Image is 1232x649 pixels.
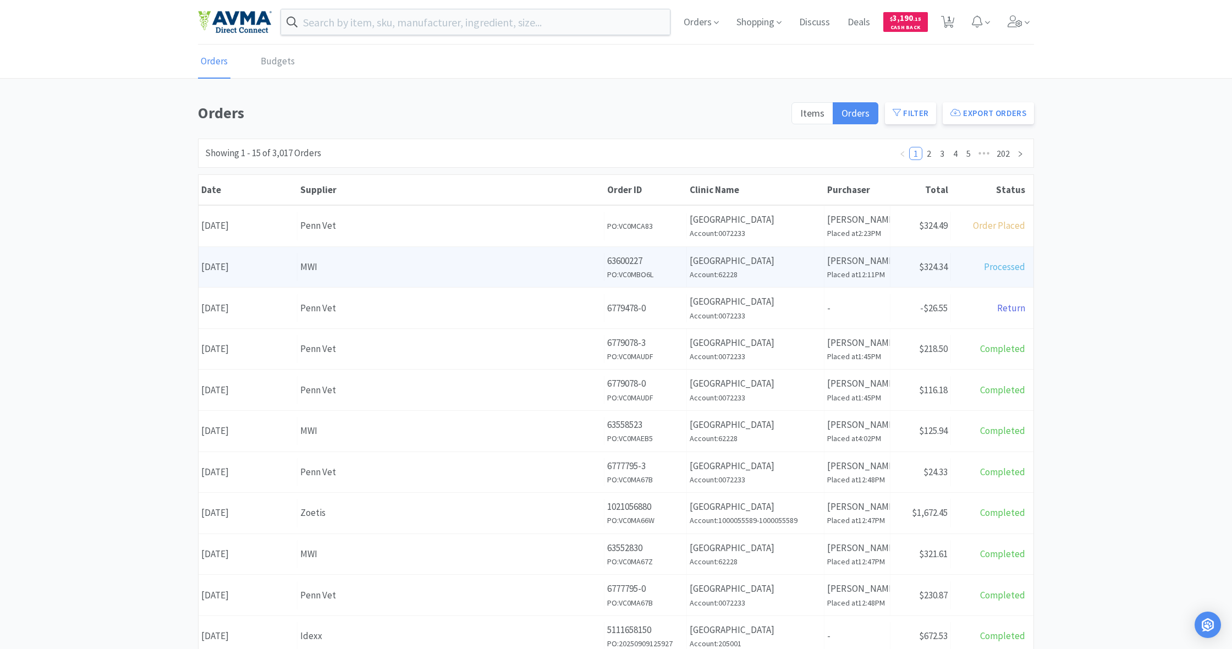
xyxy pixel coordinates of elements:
div: [DATE] [199,417,298,445]
h6: PO: VC0MA67Z [607,555,684,568]
div: Penn Vet [300,588,601,603]
p: [GEOGRAPHIC_DATA] [690,459,821,474]
h6: Placed at 12:11PM [827,268,887,280]
a: Budgets [258,45,298,79]
h6: Placed at 12:47PM [827,555,887,568]
button: Export Orders [943,102,1034,124]
h6: Account: 62228 [690,432,821,444]
i: icon: right [1017,151,1024,157]
h6: Placed at 4:02PM [827,432,887,444]
h6: Account: 1000055589-1000055589 [690,514,821,526]
div: [DATE] [199,294,298,322]
span: -$26.55 [920,302,948,314]
span: . 15 [913,15,921,23]
span: $230.87 [919,589,948,601]
div: Purchaser [827,184,888,196]
a: Orders [198,45,230,79]
div: Clinic Name [690,184,822,196]
span: Completed [980,507,1025,519]
div: Date [201,184,295,196]
h6: Placed at 12:47PM [827,514,887,526]
span: Completed [980,384,1025,396]
h1: Orders [198,101,785,125]
li: Next 5 Pages [975,147,993,160]
p: [PERSON_NAME] [827,212,887,227]
h6: PO: VC0MAEB5 [607,432,684,444]
span: $116.18 [919,384,948,396]
span: $218.50 [919,343,948,355]
div: Status [954,184,1025,196]
li: 202 [993,147,1014,160]
p: 6777795-3 [607,459,684,474]
li: 5 [962,147,975,160]
p: [PERSON_NAME] [827,417,887,432]
p: [PERSON_NAME] [827,541,887,555]
li: 1 [909,147,922,160]
p: [PERSON_NAME] [827,459,887,474]
span: Completed [980,343,1025,355]
span: $672.53 [919,630,948,642]
span: Order Placed [973,219,1025,232]
p: [PERSON_NAME] [827,499,887,514]
p: 63552830 [607,541,684,555]
h6: Account: 0072233 [690,474,821,486]
a: 1 [937,19,959,29]
span: Cash Back [890,25,921,32]
div: MWI [300,260,601,274]
span: 3,190 [890,13,921,23]
h6: PO: VC0MAUDF [607,350,684,362]
p: 63558523 [607,417,684,432]
p: [GEOGRAPHIC_DATA] [690,623,821,637]
div: [DATE] [199,540,298,568]
a: 2 [923,147,935,159]
p: [GEOGRAPHIC_DATA] [690,417,821,432]
div: Showing 1 - 15 of 3,017 Orders [205,146,321,161]
p: [GEOGRAPHIC_DATA] [690,335,821,350]
div: Zoetis [300,505,601,520]
a: Discuss [795,18,834,28]
div: Open Intercom Messenger [1195,612,1221,638]
input: Search by item, sku, manufacturer, ingredient, size... [281,9,670,35]
span: $125.94 [919,425,948,437]
li: 3 [936,147,949,160]
span: $324.34 [919,261,948,273]
p: 6777795-0 [607,581,684,596]
div: Penn Vet [300,465,601,480]
h6: Placed at 12:48PM [827,597,887,609]
h6: Account: 62228 [690,268,821,280]
span: $24.33 [923,466,948,478]
p: 6779078-0 [607,376,684,391]
p: [GEOGRAPHIC_DATA] [690,499,821,514]
a: Deals [843,18,875,28]
div: [DATE] [199,376,298,404]
div: Penn Vet [300,342,601,356]
div: Penn Vet [300,218,601,233]
span: Completed [980,466,1025,478]
span: ••• [975,147,993,160]
h6: Placed at 1:45PM [827,350,887,362]
span: $324.49 [919,219,948,232]
div: [DATE] [199,335,298,363]
h6: PO: VC0MA67B [607,597,684,609]
a: 202 [993,147,1013,159]
a: 4 [949,147,961,159]
li: Previous Page [896,147,909,160]
span: $ [890,15,893,23]
h6: Account: 0072233 [690,597,821,609]
span: $321.61 [919,548,948,560]
p: [GEOGRAPHIC_DATA] [690,212,821,227]
p: [GEOGRAPHIC_DATA] [690,294,821,309]
div: MWI [300,547,601,562]
p: [GEOGRAPHIC_DATA] [690,254,821,268]
h6: Account: 0072233 [690,350,821,362]
a: $3,190.15Cash Back [883,7,928,37]
li: Next Page [1014,147,1027,160]
li: 2 [922,147,936,160]
p: [PERSON_NAME] [827,254,887,268]
span: Completed [980,589,1025,601]
div: Order ID [607,184,684,196]
div: Total [893,184,948,196]
a: 5 [963,147,975,159]
a: 1 [910,147,922,159]
p: 63600227 [607,254,684,268]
